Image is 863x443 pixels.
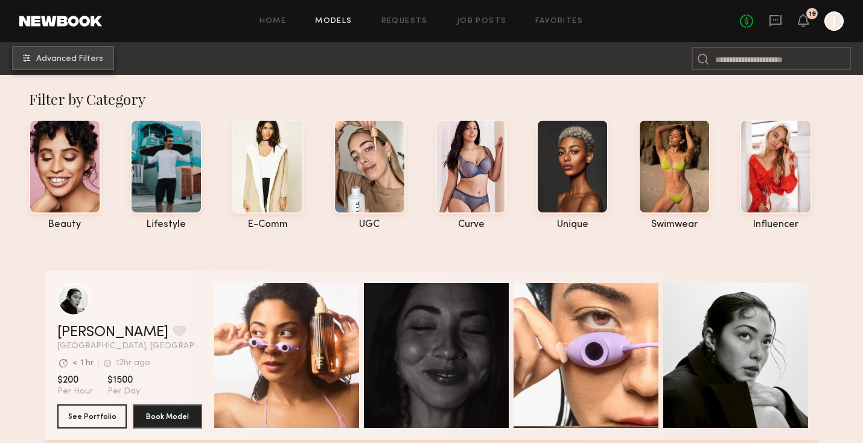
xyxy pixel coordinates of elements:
[57,374,93,386] span: $200
[315,18,352,25] a: Models
[29,220,101,230] div: beauty
[107,374,140,386] span: $1500
[57,342,202,351] span: [GEOGRAPHIC_DATA], [GEOGRAPHIC_DATA]
[29,89,847,109] div: Filter by Category
[57,404,127,429] button: See Portfolio
[72,359,94,368] div: < 1 hr
[537,220,608,230] div: unique
[12,46,114,70] button: Advanced Filters
[260,18,287,25] a: Home
[457,18,507,25] a: Job Posts
[232,220,304,230] div: e-comm
[107,386,140,397] span: Per Day
[381,18,428,25] a: Requests
[809,11,816,18] div: 19
[334,220,406,230] div: UGC
[535,18,583,25] a: Favorites
[133,404,202,429] button: Book Model
[740,220,812,230] div: influencer
[130,220,202,230] div: lifestyle
[116,359,150,368] div: 12hr ago
[824,11,844,31] a: J
[57,386,93,397] span: Per Hour
[57,325,168,340] a: [PERSON_NAME]
[435,220,507,230] div: curve
[36,55,103,63] span: Advanced Filters
[638,220,710,230] div: swimwear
